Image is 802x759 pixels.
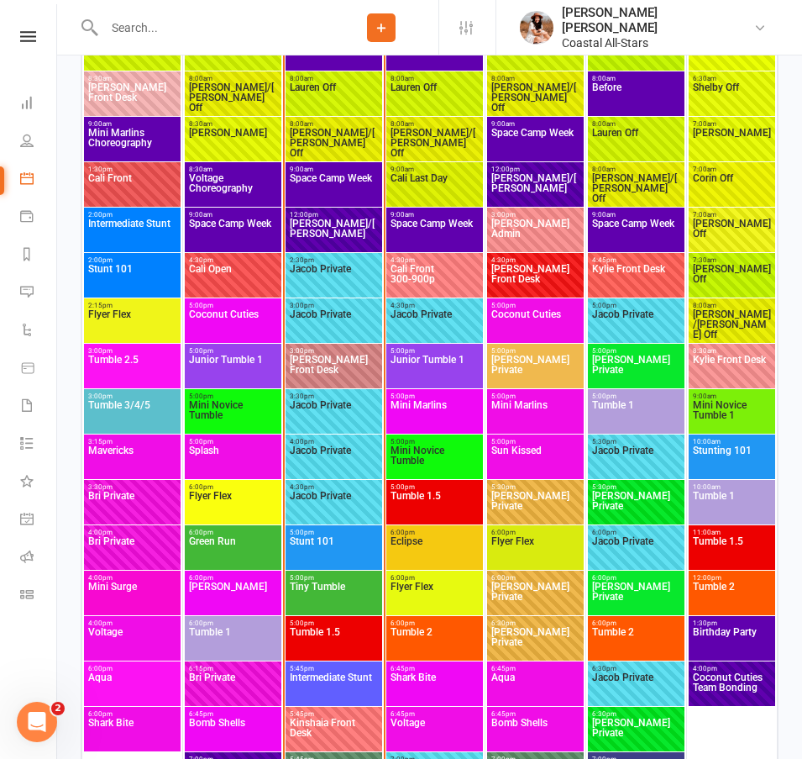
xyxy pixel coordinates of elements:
[591,219,681,249] span: Space Camp Week
[692,393,772,400] span: 9:00am
[693,354,766,366] span: Kylie Front Desk
[188,710,278,718] span: 6:45pm
[591,718,681,748] span: [PERSON_NAME] Private
[692,672,772,703] span: Team Bonding
[20,124,58,161] a: People
[289,173,379,203] span: Space Camp Week
[20,540,58,577] a: Roll call kiosk mode
[390,536,480,567] span: Eclipse
[692,491,772,521] span: Tumble 1
[390,665,480,672] span: 6:45pm
[490,672,580,703] span: Aqua
[692,211,772,219] span: 7:00am
[188,400,278,430] span: Mini Novice Tumble
[390,619,480,627] span: 6:00pm
[490,347,580,355] span: 5:00pm
[692,483,772,491] span: 10:00am
[188,672,278,703] span: Bri Private
[390,529,480,536] span: 6:00pm
[188,627,278,657] span: Tumble 1
[20,351,58,388] a: Product Sales
[87,75,177,82] span: 8:30am
[693,82,739,93] span: Shelby Off
[692,445,772,476] span: Stunting 101
[188,393,278,400] span: 5:00pm
[490,582,580,612] span: [PERSON_NAME] Private
[490,619,580,627] span: 6:30pm
[490,665,580,672] span: 6:45pm
[490,75,580,82] span: 8:00am
[289,529,379,536] span: 5:00pm
[591,491,681,521] span: [PERSON_NAME] Private
[692,347,772,355] span: 8:30am
[189,82,274,113] span: [PERSON_NAME]/[PERSON_NAME] Off
[289,347,379,355] span: 3:00pm
[490,173,580,203] span: [PERSON_NAME]/[PERSON_NAME]
[99,16,324,40] input: Search...
[188,256,278,264] span: 4:30pm
[390,438,480,445] span: 5:00pm
[289,438,379,445] span: 4:00pm
[188,173,278,203] span: Voltage Choreography
[87,400,177,430] span: Tumble 3/4/5
[87,309,177,340] span: Flyer Flex
[87,302,177,309] span: 2:15pm
[490,166,580,173] span: 12:00pm
[490,211,580,219] span: 3:00pm
[87,529,177,536] span: 4:00pm
[591,619,681,627] span: 6:00pm
[591,256,681,264] span: 4:45pm
[591,529,681,536] span: 6:00pm
[591,582,681,612] span: [PERSON_NAME] Private
[592,127,638,139] span: Lauren Off
[490,355,580,385] span: [PERSON_NAME] Private
[591,347,681,355] span: 5:00pm
[188,355,278,385] span: Junior Tumble 1
[693,308,771,340] span: [PERSON_NAME]/[PERSON_NAME] Off
[591,355,681,385] span: [PERSON_NAME] Private
[188,574,278,582] span: 6:00pm
[490,309,580,340] span: Coconut Cuties
[692,120,772,128] span: 7:00am
[692,302,772,309] span: 8:00am
[290,354,368,376] span: [PERSON_NAME] Front Desk
[289,393,379,400] span: 3:30pm
[188,529,278,536] span: 6:00pm
[87,491,177,521] span: Bri Private
[591,309,681,340] span: Jacob Private
[591,574,681,582] span: 6:00pm
[289,536,379,567] span: Stunt 101
[390,445,480,476] span: Mini Novice Tumble
[390,491,480,521] span: Tumble 1.5
[692,627,772,657] span: Birthday Party
[591,400,681,430] span: Tumble 1
[188,219,278,249] span: Space Camp Week
[591,665,681,672] span: 6:30pm
[692,574,772,582] span: 12:00pm
[591,393,681,400] span: 5:00pm
[562,5,753,35] div: [PERSON_NAME] [PERSON_NAME]
[693,263,771,285] span: [PERSON_NAME] Off
[591,438,681,445] span: 5:30pm
[390,355,480,385] span: Junior Tumble 1
[390,574,480,582] span: 6:00pm
[390,120,480,128] span: 8:00am
[591,627,681,657] span: Tumble 2
[87,256,177,264] span: 2:00pm
[490,574,580,582] span: 6:00pm
[188,347,278,355] span: 5:00pm
[188,438,278,445] span: 5:00pm
[289,309,379,340] span: Jacob Private
[88,172,132,184] span: Cali Front
[692,438,772,445] span: 10:00am
[490,445,580,476] span: Sun Kissed
[87,619,177,627] span: 4:00pm
[289,219,379,249] span: [PERSON_NAME]/[PERSON_NAME]
[290,82,336,93] span: Lauren Off
[490,438,580,445] span: 5:00pm
[390,710,480,718] span: 6:45pm
[491,218,569,240] span: [PERSON_NAME] Admin
[87,665,177,672] span: 6:00pm
[390,302,480,309] span: 4:30pm
[490,627,580,657] span: [PERSON_NAME] Private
